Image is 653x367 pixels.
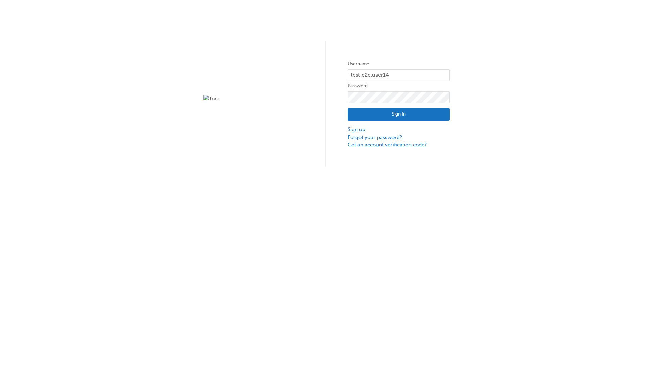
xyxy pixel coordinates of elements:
[348,82,450,90] label: Password
[348,134,450,141] a: Forgot your password?
[348,69,450,81] input: Username
[348,60,450,68] label: Username
[348,108,450,121] button: Sign In
[203,95,305,103] img: Trak
[348,126,450,134] a: Sign up
[348,141,450,149] a: Got an account verification code?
